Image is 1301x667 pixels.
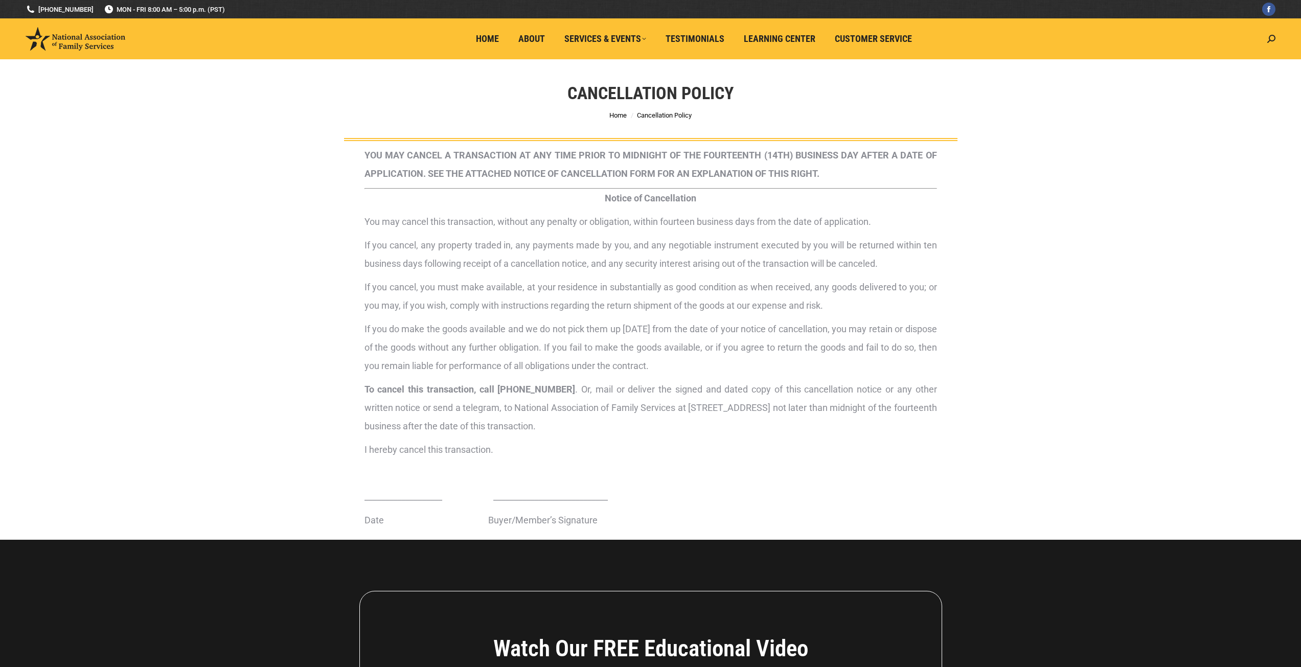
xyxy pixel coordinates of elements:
h1: Cancellation Policy [567,82,734,104]
span: Learning Center [744,33,815,44]
a: Testimonials [658,29,732,49]
span: About [518,33,545,44]
p: I hereby cancel this transaction. [364,441,937,459]
p: Date Buyer/Member’s Signature [364,511,937,530]
p: ___________________ ____________________________ [364,488,937,506]
a: [PHONE_NUMBER] [26,5,94,14]
p: If you cancel, any property traded in, any payments made by you, and any negotiable instrument ex... [364,236,937,273]
span: Customer Service [835,33,912,44]
span: Cancellation Policy [637,111,692,119]
a: Learning Center [737,29,823,49]
span: Testimonials [666,33,724,44]
h4: Watch Our FREE Educational Video [437,635,865,662]
span: Services & Events [564,33,646,44]
a: Facebook page opens in new window [1262,3,1275,16]
a: Home [609,111,627,119]
strong: YOU MAY CANCEL A TRANSACTION AT ANY TIME PRIOR TO MIDNIGHT OF THE FOURTEENTH (14 ) BUSINESS DAY A... [364,150,937,179]
img: National Association of Family Services [26,27,125,51]
a: Customer Service [828,29,919,49]
p: If you cancel, you must make available, at your residence in substantially as good condition as w... [364,278,937,315]
span: TH [778,150,790,160]
p: . Or, mail or deliver the signed and dated copy of this cancellation notice or any other written ... [364,380,937,435]
span: Home [476,33,499,44]
a: About [511,29,552,49]
span: MON - FRI 8:00 AM – 5:00 p.m. (PST) [104,5,225,14]
strong: Notice of Cancellation [605,193,696,203]
p: If you do make the goods available and we do not pick them up [DATE] from the date of your notice... [364,320,937,375]
strong: To cancel this transaction, call [PHONE_NUMBER] [364,384,576,395]
p: You may cancel this transaction, without any penalty or obligation, within fourteen business days... [364,213,937,231]
a: Home [469,29,506,49]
